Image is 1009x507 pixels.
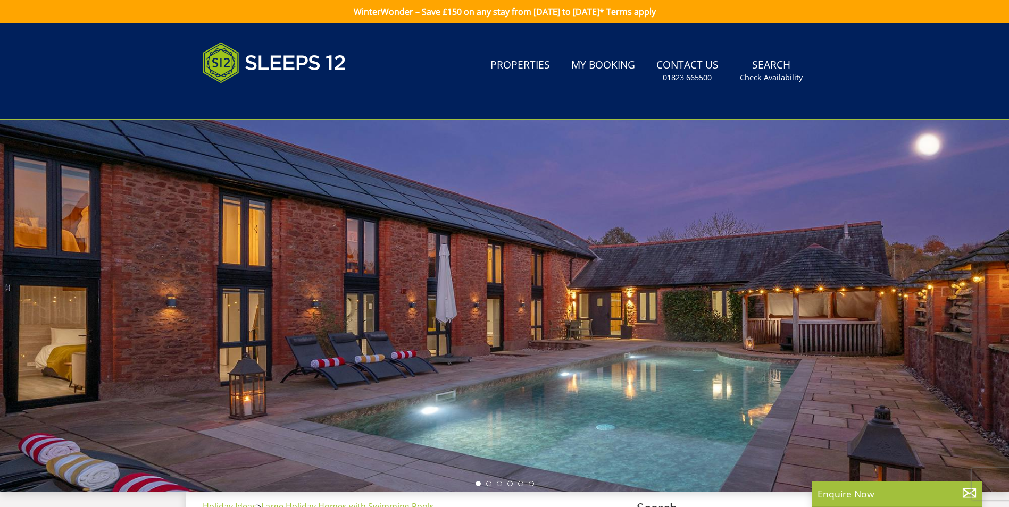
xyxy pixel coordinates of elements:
[652,54,723,88] a: Contact Us01823 665500
[740,72,803,83] small: Check Availability
[567,54,639,78] a: My Booking
[736,54,807,88] a: SearchCheck Availability
[197,96,309,105] iframe: Customer reviews powered by Trustpilot
[818,487,977,501] p: Enquire Now
[203,36,346,89] img: Sleeps 12
[486,54,554,78] a: Properties
[663,72,712,83] small: 01823 665500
